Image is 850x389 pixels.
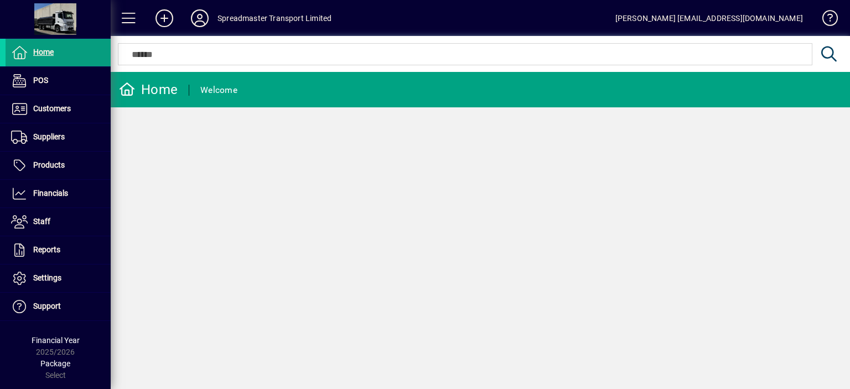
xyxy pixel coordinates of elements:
span: Customers [33,104,71,113]
span: Support [33,302,61,310]
a: Products [6,152,111,179]
a: Financials [6,180,111,208]
button: Add [147,8,182,28]
span: POS [33,76,48,85]
a: Support [6,293,111,320]
a: Reports [6,236,111,264]
span: Settings [33,273,61,282]
span: Staff [33,217,50,226]
span: Financial Year [32,336,80,345]
a: Customers [6,95,111,123]
span: Financials [33,189,68,198]
a: Knowledge Base [814,2,836,38]
span: Reports [33,245,60,254]
a: Settings [6,264,111,292]
button: Profile [182,8,217,28]
div: Spreadmaster Transport Limited [217,9,331,27]
span: Home [33,48,54,56]
a: Suppliers [6,123,111,151]
span: Package [40,359,70,368]
a: POS [6,67,111,95]
span: Suppliers [33,132,65,141]
div: [PERSON_NAME] [EMAIL_ADDRESS][DOMAIN_NAME] [615,9,803,27]
a: Staff [6,208,111,236]
div: Home [119,81,178,98]
span: Products [33,160,65,169]
div: Welcome [200,81,237,99]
